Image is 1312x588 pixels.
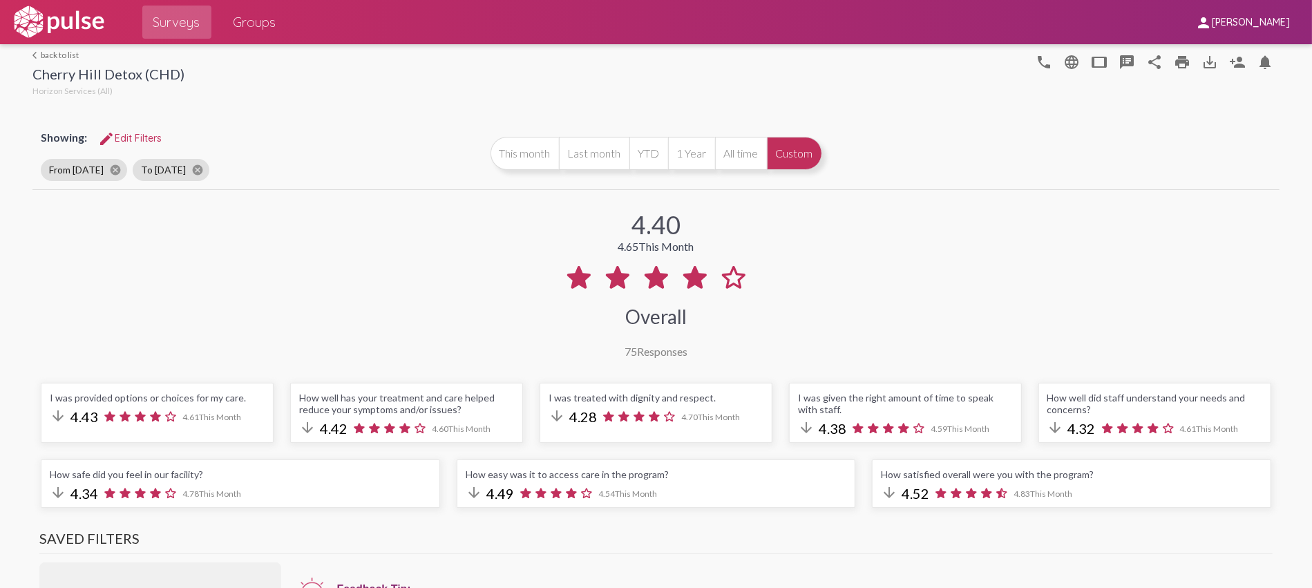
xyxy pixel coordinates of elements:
mat-icon: cancel [109,164,122,176]
mat-icon: arrow_downward [798,419,815,436]
span: 4.49 [486,485,514,502]
mat-icon: arrow_downward [1047,419,1064,436]
span: 4.43 [70,408,98,425]
div: How safe did you feel in our facility? [50,468,430,480]
span: Showing: [41,131,87,144]
span: This Month [1030,489,1072,499]
div: I was given the right amount of time to speak with staff. [798,392,1013,415]
span: 4.83 [1014,489,1072,499]
a: Groups [222,6,287,39]
div: 4.40 [631,209,681,240]
button: Person [1224,48,1252,75]
div: How easy was it to access care in the program? [466,468,846,480]
a: print [1169,48,1197,75]
span: 4.70 [681,412,740,422]
span: 4.32 [1068,420,1096,437]
span: 4.54 [598,489,657,499]
mat-icon: Share [1147,54,1163,70]
button: Last month [559,137,629,170]
span: This Month [639,240,694,253]
span: This Month [199,489,241,499]
button: YTD [629,137,668,170]
span: This Month [947,424,989,434]
button: Custom [767,137,822,170]
span: This Month [199,412,241,422]
button: [PERSON_NAME] [1184,9,1301,35]
span: 4.34 [70,485,98,502]
mat-chip: To [DATE] [133,159,209,181]
div: Cherry Hill Detox (CHD) [32,66,184,86]
mat-icon: person [1195,15,1212,31]
a: Surveys [142,6,211,39]
span: 4.38 [819,420,846,437]
mat-icon: arrow_downward [881,484,897,501]
mat-icon: arrow_downward [50,484,66,501]
span: Edit Filters [98,132,162,144]
span: 4.42 [320,420,348,437]
div: Overall [625,305,687,328]
mat-icon: tablet [1092,54,1108,70]
span: 4.28 [569,408,597,425]
span: 4.61 [1180,424,1239,434]
span: This Month [615,489,657,499]
button: Edit FiltersEdit Filters [87,126,173,151]
span: Surveys [153,10,200,35]
button: language [1031,48,1058,75]
img: white-logo.svg [11,5,106,39]
button: speaker_notes [1114,48,1141,75]
div: How satisfied overall were you with the program? [881,468,1262,480]
a: back to list [32,50,184,60]
mat-icon: cancel [191,164,204,176]
mat-icon: arrow_downward [299,419,316,436]
div: I was treated with dignity and respect. [549,392,763,404]
span: Horizon Services (All) [32,86,113,96]
mat-icon: Person [1230,54,1246,70]
mat-icon: language [1064,54,1081,70]
mat-icon: language [1036,54,1053,70]
span: 4.61 [182,412,241,422]
span: This Month [1197,424,1239,434]
button: This month [491,137,559,170]
mat-icon: Edit Filters [98,131,115,147]
mat-icon: print [1175,54,1191,70]
span: This Month [698,412,740,422]
button: Bell [1252,48,1280,75]
div: Responses [625,345,687,358]
button: Share [1141,48,1169,75]
mat-icon: speaker_notes [1119,54,1136,70]
div: How well did staff understand your needs and concerns? [1047,392,1262,415]
mat-icon: arrow_downward [549,408,565,424]
span: 75 [625,345,637,358]
mat-chip: From [DATE] [41,159,127,181]
mat-icon: arrow_downward [466,484,482,501]
mat-icon: arrow_downward [50,408,66,424]
span: [PERSON_NAME] [1212,17,1290,29]
div: 4.65 [618,240,694,253]
button: All time [715,137,767,170]
button: tablet [1086,48,1114,75]
mat-icon: Bell [1257,54,1274,70]
span: This Month [448,424,491,434]
span: Groups [234,10,276,35]
button: 1 Year [668,137,715,170]
span: 4.60 [432,424,491,434]
span: 4.78 [182,489,241,499]
button: Download [1197,48,1224,75]
h3: Saved Filters [39,530,1272,554]
mat-icon: arrow_back_ios [32,51,41,59]
div: How well has your treatment and care helped reduce your symptoms and/or issues? [299,392,514,415]
span: 4.52 [902,485,929,502]
span: 4.59 [931,424,989,434]
div: I was provided options or choices for my care. [50,392,265,404]
mat-icon: Download [1202,54,1219,70]
button: language [1058,48,1086,75]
